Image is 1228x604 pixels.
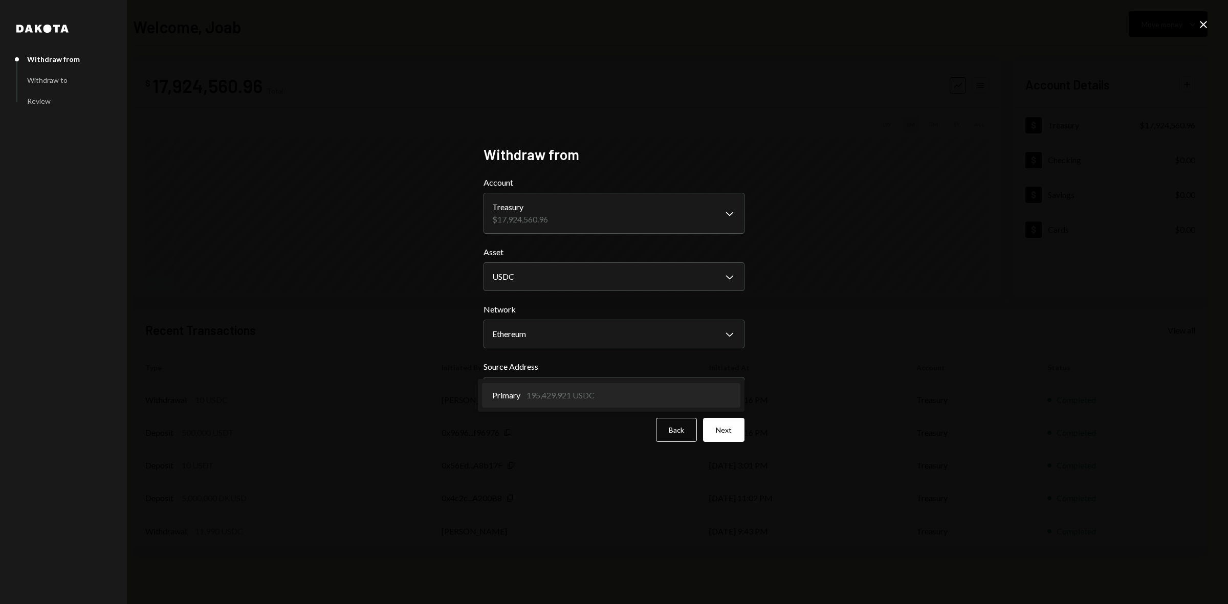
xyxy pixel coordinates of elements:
button: Asset [484,262,744,291]
button: Account [484,193,744,234]
button: Network [484,320,744,348]
div: Withdraw to [27,76,68,84]
h2: Withdraw from [484,145,744,165]
label: Account [484,176,744,189]
button: Back [656,418,697,442]
div: Review [27,97,51,105]
label: Asset [484,246,744,258]
div: Withdraw from [27,55,80,63]
div: 195,429.921 USDC [527,389,595,401]
button: Next [703,418,744,442]
label: Source Address [484,361,744,373]
label: Network [484,303,744,316]
button: Source Address [484,377,744,406]
span: Primary [492,389,520,401]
